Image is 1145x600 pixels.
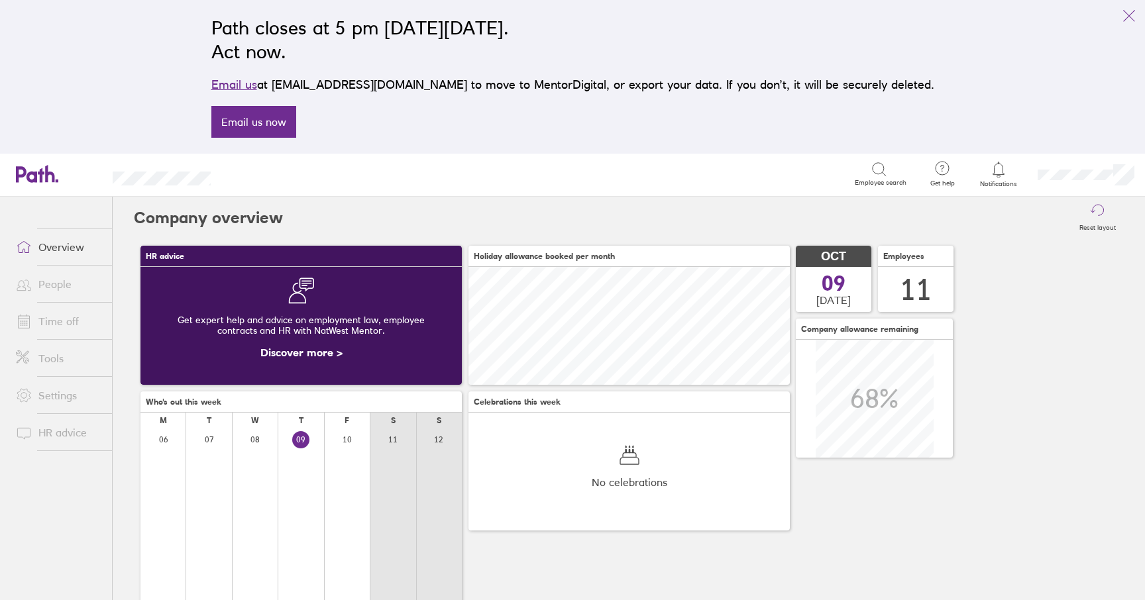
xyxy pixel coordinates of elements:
div: F [345,416,349,425]
a: HR advice [5,419,112,446]
a: Email us [211,77,257,91]
span: Notifications [977,180,1020,188]
a: Time off [5,308,112,334]
span: Who's out this week [146,397,221,407]
a: Notifications [977,160,1020,188]
span: Employee search [855,179,906,187]
button: Reset layout [1071,197,1124,239]
span: No celebrations [592,476,667,488]
span: 09 [822,273,845,294]
span: Holiday allowance booked per month [474,252,615,261]
span: Get help [921,179,964,187]
a: Overview [5,234,112,260]
span: [DATE] [816,294,851,306]
div: W [251,416,259,425]
div: 11 [900,273,932,307]
a: Settings [5,382,112,409]
label: Reset layout [1071,220,1124,232]
p: at [EMAIL_ADDRESS][DOMAIN_NAME] to move to MentorDigital, or export your data. If you don’t, it w... [211,75,934,94]
a: Tools [5,345,112,372]
a: Discover more > [260,346,343,359]
div: S [437,416,441,425]
h2: Company overview [134,197,283,239]
span: Company allowance remaining [801,325,918,334]
a: Email us now [211,106,296,138]
span: OCT [821,250,846,264]
div: Search [246,168,280,179]
span: Employees [883,252,924,261]
h2: Path closes at 5 pm [DATE][DATE]. Act now. [211,16,934,64]
div: S [391,416,396,425]
span: HR advice [146,252,184,261]
div: T [299,416,303,425]
div: T [207,416,211,425]
div: Get expert help and advice on employment law, employee contracts and HR with NatWest Mentor. [151,304,451,346]
div: M [160,416,167,425]
span: Celebrations this week [474,397,561,407]
a: People [5,271,112,297]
